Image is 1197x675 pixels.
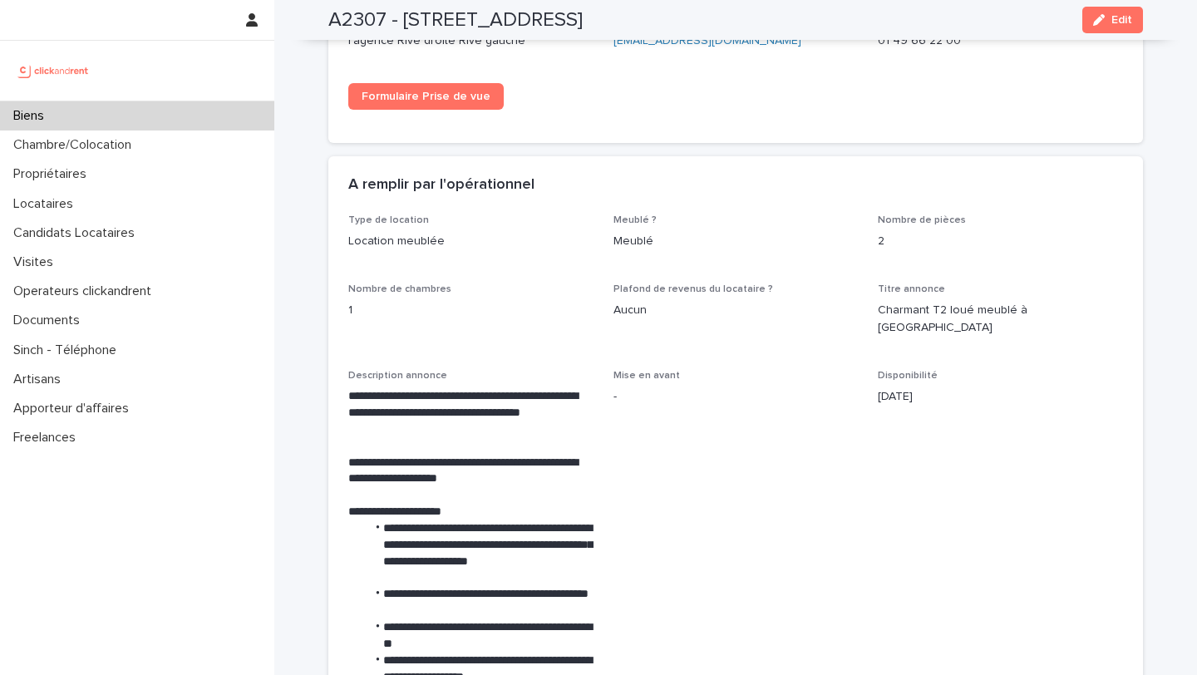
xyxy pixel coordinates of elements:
[348,371,447,381] span: Description annonce
[7,196,86,212] p: Locataires
[7,108,57,124] p: Biens
[613,233,859,250] p: Meublé
[878,215,966,225] span: Nombre de pièces
[1111,14,1132,26] span: Edit
[1082,7,1143,33] button: Edit
[613,371,680,381] span: Mise en avant
[878,35,961,47] ringoverc2c-84e06f14122c: Call with Ringover
[13,54,94,87] img: UCB0brd3T0yccxBKYDjQ
[7,137,145,153] p: Chambre/Colocation
[7,313,93,328] p: Documents
[7,254,66,270] p: Visites
[878,388,1123,406] p: [DATE]
[348,32,594,50] p: l'agence Rive droite Rive gauche
[878,371,938,381] span: Disponibilité
[878,284,945,294] span: Titre annonce
[7,430,89,446] p: Freelances
[613,284,773,294] span: Plafond de revenus du locataire ?
[613,35,801,47] a: [EMAIL_ADDRESS][DOMAIN_NAME]
[348,176,534,195] h2: A remplir par l'opérationnel
[7,401,142,416] p: Apporteur d'affaires
[7,166,100,182] p: Propriétaires
[348,302,594,319] p: 1
[878,302,1123,337] p: Charmant T2 loué meublé à [GEOGRAPHIC_DATA]
[878,35,961,47] ringoverc2c-number-84e06f14122c: 01 49 66 22 00
[348,284,451,294] span: Nombre de chambres
[7,372,74,387] p: Artisans
[7,225,148,241] p: Candidats Locataires
[348,83,504,110] a: Formulaire Prise de vue
[7,342,130,358] p: Sinch - Téléphone
[878,233,1123,250] p: 2
[348,233,594,250] p: Location meublée
[328,8,583,32] h2: A2307 - [STREET_ADDRESS]
[613,302,859,319] p: Aucun
[362,91,490,102] span: Formulaire Prise de vue
[613,215,657,225] span: Meublé ?
[613,388,859,406] p: -
[7,283,165,299] p: Operateurs clickandrent
[348,215,429,225] span: Type de location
